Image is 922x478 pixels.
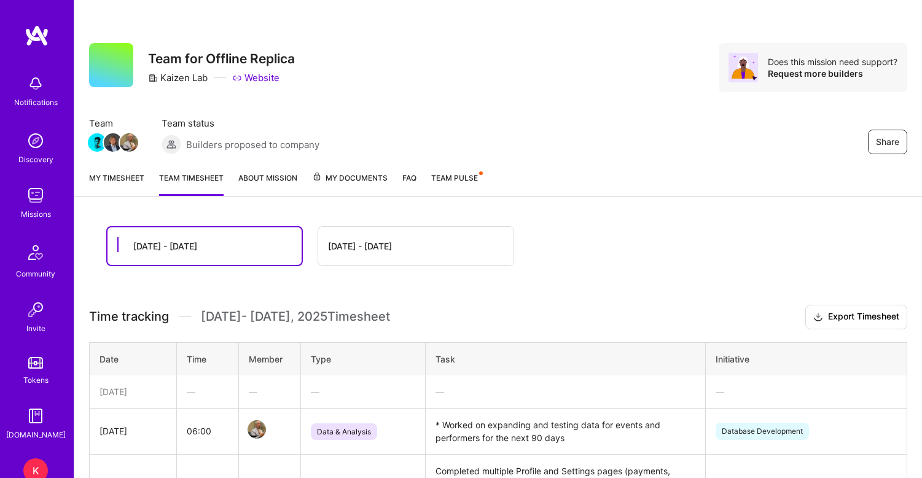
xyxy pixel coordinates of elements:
th: Time [176,342,238,375]
th: Task [425,342,705,375]
img: guide book [23,404,48,428]
div: Kaizen Lab [148,71,208,84]
i: icon Download [813,311,823,324]
th: Date [90,342,177,375]
div: [DATE] - [DATE] [133,240,197,253]
div: [DATE] - [DATE] [328,240,392,253]
img: teamwork [23,183,48,208]
div: Request more builders [768,68,897,79]
div: [DATE] [100,425,166,437]
span: Team status [162,117,319,130]
span: Team [89,117,137,130]
a: About Mission [238,171,297,196]
div: Does this mission need support? [768,56,897,68]
span: My Documents [312,171,388,185]
a: Team Pulse [431,171,482,196]
img: bell [23,71,48,96]
th: Initiative [705,342,907,375]
h3: Team for Offline Replica [148,51,295,66]
img: Team Member Avatar [248,420,266,439]
a: My timesheet [89,171,144,196]
span: Team Pulse [431,173,478,182]
div: [DOMAIN_NAME] [6,428,66,441]
div: — [187,385,229,398]
div: Missions [21,208,51,221]
a: Team Member Avatar [249,419,265,440]
div: — [716,385,897,398]
div: Discovery [18,153,53,166]
img: Community [21,238,50,267]
button: Export Timesheet [805,305,907,329]
a: Team Member Avatar [89,132,105,153]
img: Avatar [729,53,758,82]
div: [DATE] [100,385,166,398]
div: Community [16,267,55,280]
img: Team Member Avatar [88,133,106,152]
span: Time tracking [89,309,169,324]
span: [DATE] - [DATE] , 2025 Timesheet [201,309,390,324]
img: Team Member Avatar [104,133,122,152]
div: — [311,385,415,398]
span: Builders proposed to company [186,138,319,151]
img: logo [25,25,49,47]
div: Tokens [23,374,49,386]
a: FAQ [402,171,416,196]
img: Team Member Avatar [120,133,138,152]
img: tokens [28,357,43,369]
img: Builders proposed to company [162,135,181,154]
td: * Worked on expanding and testing data for events and performers for the next 90 days [425,408,705,454]
button: Share [868,130,907,154]
a: Team Member Avatar [105,132,121,153]
img: discovery [23,128,48,153]
th: Type [301,342,426,375]
div: Notifications [14,96,58,109]
div: Invite [26,322,45,335]
div: — [249,385,291,398]
img: Invite [23,297,48,322]
th: Member [239,342,301,375]
a: Website [232,71,279,84]
i: icon CompanyGray [148,73,158,83]
a: Team timesheet [159,171,224,196]
a: My Documents [312,171,388,196]
td: 06:00 [176,408,238,454]
span: Database Development [716,423,809,440]
a: Team Member Avatar [121,132,137,153]
span: Share [876,136,899,148]
span: Data & Analysis [311,423,377,440]
div: — [436,385,695,398]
